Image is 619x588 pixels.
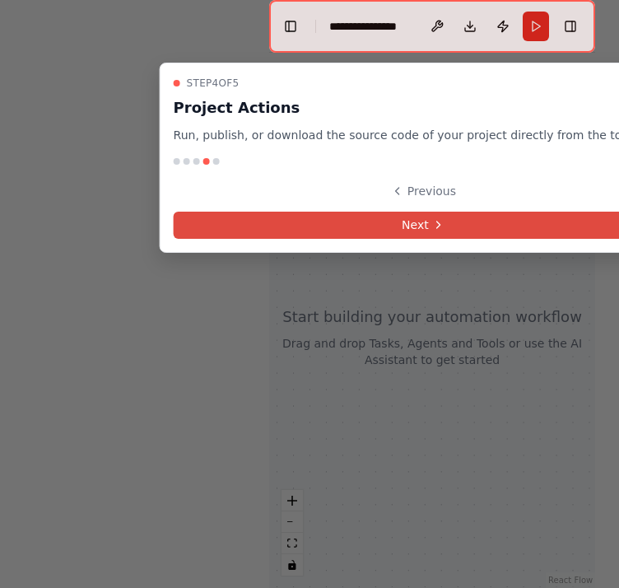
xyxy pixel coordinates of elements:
button: Hide left sidebar [279,15,302,38]
span: Step 4 of 5 [187,77,240,90]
